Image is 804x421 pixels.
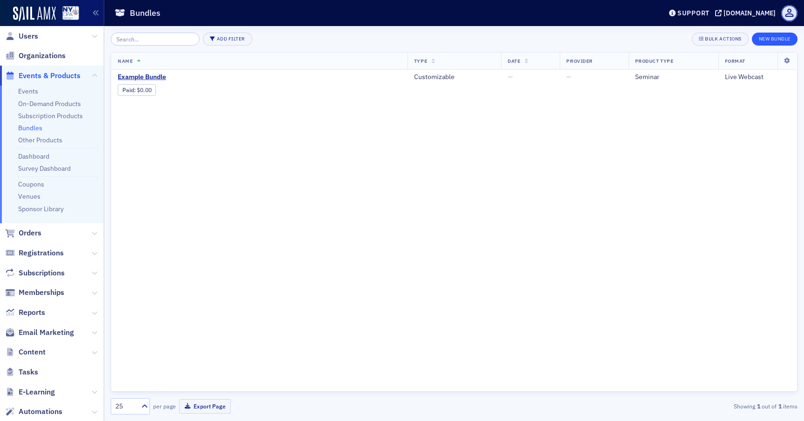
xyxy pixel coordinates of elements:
[725,73,791,81] div: Live Webcast
[19,248,64,258] span: Registrations
[118,73,274,81] a: Example Bundle
[5,367,38,377] a: Tasks
[5,31,38,41] a: Users
[5,287,64,298] a: Memberships
[5,228,41,238] a: Orders
[508,58,520,64] span: Date
[692,33,748,46] button: Bulk Actions
[5,407,62,417] a: Automations
[18,87,38,95] a: Events
[19,287,64,298] span: Memberships
[18,112,83,120] a: Subscription Products
[752,33,797,46] button: New Bundle
[18,136,62,144] a: Other Products
[19,347,46,357] span: Content
[111,33,200,46] input: Search…
[118,58,133,64] span: Name
[575,402,797,410] div: Showing out of items
[752,34,797,42] a: New Bundle
[18,124,42,132] a: Bundles
[19,31,38,41] span: Users
[724,9,776,17] div: [DOMAIN_NAME]
[781,5,797,21] span: Profile
[566,73,571,81] span: —
[677,9,710,17] div: Support
[18,205,64,213] a: Sponsor Library
[19,307,45,318] span: Reports
[508,73,513,81] span: —
[414,58,427,64] span: Type
[137,87,152,94] span: $0.00
[755,402,762,410] strong: 1
[635,58,673,64] span: Product Type
[19,367,38,377] span: Tasks
[18,164,71,173] a: Survey Dashboard
[56,6,79,22] a: View Homepage
[18,152,49,160] a: Dashboard
[115,401,136,411] div: 25
[18,100,81,108] a: On-Demand Products
[118,84,156,95] div: Paid: 0 - $0
[19,327,74,338] span: Email Marketing
[62,6,79,20] img: SailAMX
[18,192,40,200] a: Venues
[777,402,783,410] strong: 1
[5,248,64,258] a: Registrations
[179,399,231,414] button: Export Page
[19,51,66,61] span: Organizations
[122,87,137,94] span: :
[19,407,62,417] span: Automations
[18,180,44,188] a: Coupons
[203,33,252,46] button: Add Filter
[5,347,46,357] a: Content
[715,10,779,16] button: [DOMAIN_NAME]
[5,51,66,61] a: Organizations
[5,387,55,397] a: E-Learning
[19,228,41,238] span: Orders
[635,73,712,81] div: Seminar
[5,327,74,338] a: Email Marketing
[19,71,80,81] span: Events & Products
[414,73,495,81] div: Customizable
[5,307,45,318] a: Reports
[153,402,176,410] label: per page
[13,7,56,21] img: SailAMX
[705,36,741,41] div: Bulk Actions
[19,387,55,397] span: E-Learning
[566,58,592,64] span: Provider
[5,268,65,278] a: Subscriptions
[122,87,134,94] a: Paid
[19,268,65,278] span: Subscriptions
[130,7,161,19] h1: Bundles
[725,58,745,64] span: Format
[5,71,80,81] a: Events & Products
